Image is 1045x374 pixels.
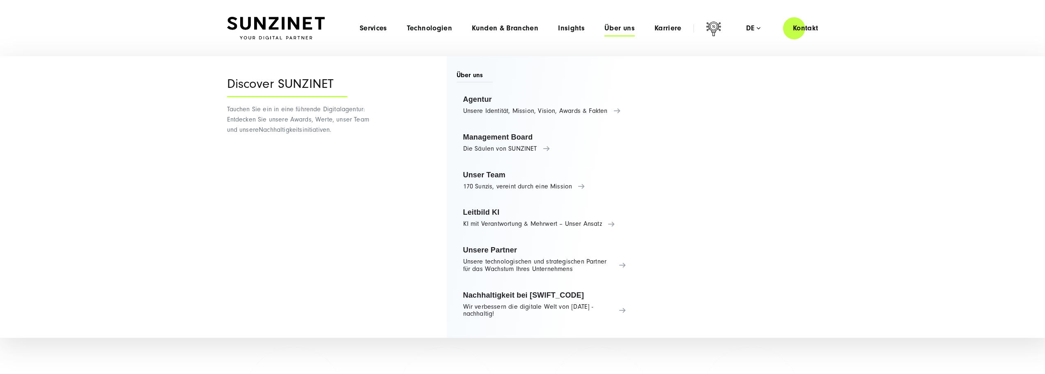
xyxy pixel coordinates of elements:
[457,202,633,234] a: Leitbild KI KI mit Verantwortung & Mehrwert – Unser Ansatz
[360,24,387,32] a: Services
[227,77,347,97] div: Discover SUNZINET
[604,24,635,32] a: Über uns
[783,16,828,40] a: Kontakt
[746,24,760,32] div: de
[558,24,585,32] a: Insights
[227,106,369,133] span: Tauchen Sie ein in eine führende Digitalagentur: Entdecken Sie unsere Awards, Werte, unser Team u...
[227,17,325,40] img: SUNZINET Full Service Digital Agentur
[407,24,452,32] a: Technologien
[472,24,538,32] a: Kunden & Branchen
[227,56,381,338] div: Nachhaltigkeitsinitiativen.
[457,165,633,196] a: Unser Team 170 Sunzis, vereint durch eine Mission
[457,285,633,324] a: Nachhaltigkeit bei [SWIFT_CODE] Wir verbessern die digitale Welt von [DATE] - nachhaltig!
[457,89,633,121] a: Agentur Unsere Identität, Mission, Vision, Awards & Fakten
[655,24,682,32] a: Karriere
[457,240,633,279] a: Unsere Partner Unsere technologischen und strategischen Partner für das Wachstum Ihres Unternehmens
[457,127,633,158] a: Management Board Die Säulen von SUNZINET
[457,71,493,83] span: Über uns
